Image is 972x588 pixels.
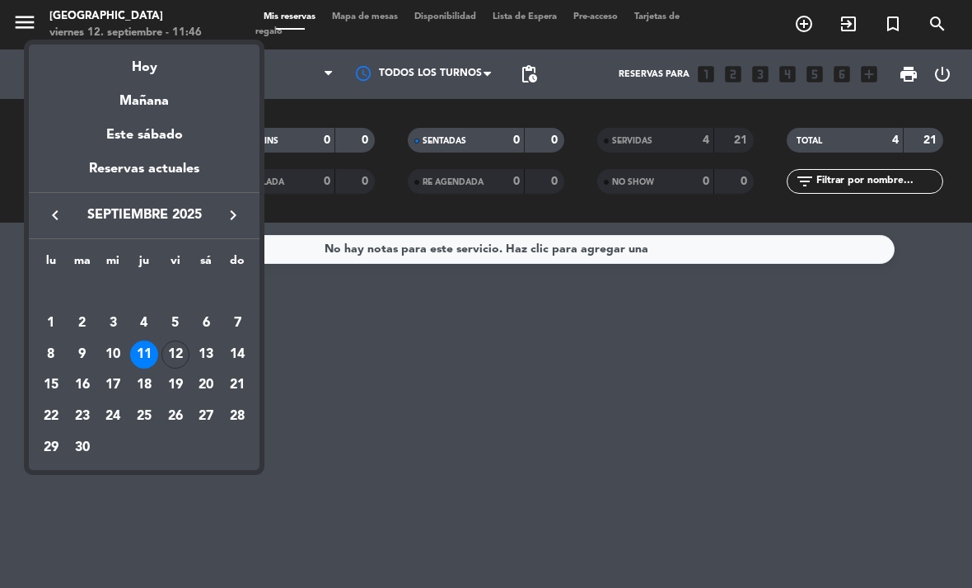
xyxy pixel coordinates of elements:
[161,309,189,337] div: 5
[99,402,127,430] div: 24
[35,432,67,463] td: 29 de septiembre de 2025
[68,402,96,430] div: 23
[160,308,191,339] td: 5 de septiembre de 2025
[29,45,259,78] div: Hoy
[129,308,160,339] td: 4 de septiembre de 2025
[67,339,98,370] td: 9 de septiembre de 2025
[35,401,67,432] td: 22 de septiembre de 2025
[160,252,191,277] th: viernes
[129,401,160,432] td: 25 de septiembre de 2025
[161,371,189,399] div: 19
[67,252,98,277] th: martes
[37,341,65,369] div: 8
[222,401,253,432] td: 28 de septiembre de 2025
[130,402,158,430] div: 25
[222,339,253,370] td: 14 de septiembre de 2025
[37,371,65,399] div: 15
[223,371,251,399] div: 21
[67,401,98,432] td: 23 de septiembre de 2025
[37,309,65,337] div: 1
[35,252,67,277] th: lunes
[67,432,98,463] td: 30 de septiembre de 2025
[35,339,67,370] td: 8 de septiembre de 2025
[191,308,222,339] td: 6 de septiembre de 2025
[161,402,189,430] div: 26
[99,341,127,369] div: 10
[160,339,191,370] td: 12 de septiembre de 2025
[222,369,253,401] td: 21 de septiembre de 2025
[222,252,253,277] th: domingo
[97,339,129,370] td: 10 de septiembre de 2025
[68,371,96,399] div: 16
[130,341,158,369] div: 11
[45,205,65,225] i: keyboard_arrow_left
[192,371,220,399] div: 20
[35,308,67,339] td: 1 de septiembre de 2025
[223,402,251,430] div: 28
[97,369,129,401] td: 17 de septiembre de 2025
[129,339,160,370] td: 11 de septiembre de 2025
[218,205,248,226] button: keyboard_arrow_right
[130,309,158,337] div: 4
[97,308,129,339] td: 3 de septiembre de 2025
[191,401,222,432] td: 27 de septiembre de 2025
[68,309,96,337] div: 2
[192,402,220,430] div: 27
[99,309,127,337] div: 3
[192,309,220,337] div: 6
[223,341,251,369] div: 14
[29,158,259,192] div: Reservas actuales
[191,369,222,401] td: 20 de septiembre de 2025
[37,402,65,430] div: 22
[222,308,253,339] td: 7 de septiembre de 2025
[40,205,70,226] button: keyboard_arrow_left
[35,369,67,401] td: 15 de septiembre de 2025
[99,371,127,399] div: 17
[67,369,98,401] td: 16 de septiembre de 2025
[191,252,222,277] th: sábado
[223,205,243,225] i: keyboard_arrow_right
[223,309,251,337] div: 7
[67,308,98,339] td: 2 de septiembre de 2025
[29,78,259,112] div: Mañana
[37,434,65,462] div: 29
[192,341,220,369] div: 13
[97,252,129,277] th: miércoles
[161,341,189,369] div: 12
[68,434,96,462] div: 30
[97,401,129,432] td: 24 de septiembre de 2025
[160,401,191,432] td: 26 de septiembre de 2025
[129,252,160,277] th: jueves
[68,341,96,369] div: 9
[70,205,218,226] span: septiembre 2025
[160,369,191,401] td: 19 de septiembre de 2025
[191,339,222,370] td: 13 de septiembre de 2025
[129,369,160,401] td: 18 de septiembre de 2025
[130,371,158,399] div: 18
[35,276,253,308] td: SEP.
[29,112,259,158] div: Este sábado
